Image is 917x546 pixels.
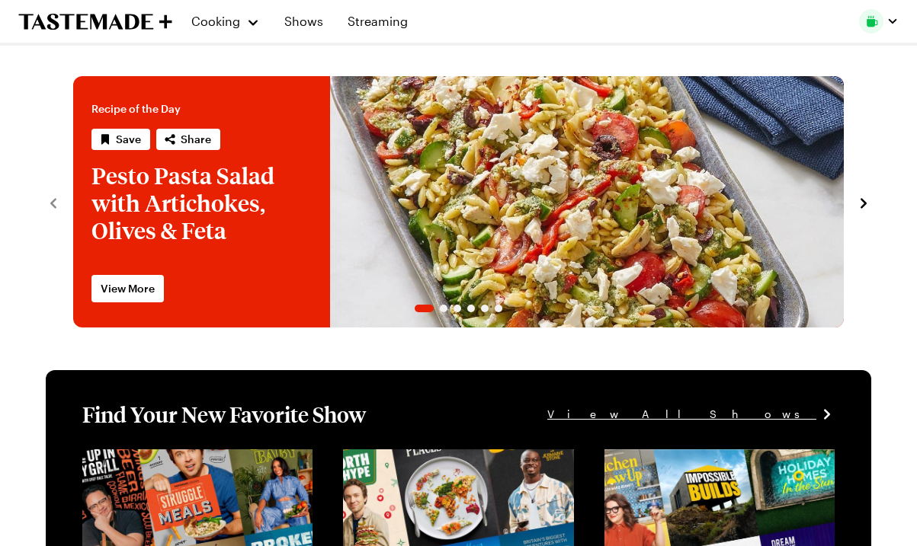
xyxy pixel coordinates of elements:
[116,132,141,147] span: Save
[191,14,240,28] span: Cooking
[156,129,220,150] button: Share
[454,305,461,312] span: Go to slide 3
[495,305,502,312] span: Go to slide 6
[547,406,835,423] a: View All Shows
[343,451,551,465] a: View full content for [object Object]
[481,305,489,312] span: Go to slide 5
[547,406,816,423] span: View All Shows
[73,76,844,327] div: 1 / 6
[859,9,883,34] img: Profile picture
[46,193,61,211] button: navigate to previous item
[181,132,211,147] span: Share
[604,451,813,465] a: View full content for [object Object]
[82,401,366,428] h1: Find Your New Favorite Show
[191,3,260,40] button: Cooking
[467,305,475,312] span: Go to slide 4
[856,193,871,211] button: navigate to next item
[101,281,155,296] span: View More
[440,305,447,312] span: Go to slide 2
[91,275,164,302] a: View More
[82,451,290,465] a: View full content for [object Object]
[415,305,434,312] span: Go to slide 1
[91,129,150,150] button: Save recipe
[859,9,899,34] button: Profile picture
[18,13,172,30] a: To Tastemade Home Page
